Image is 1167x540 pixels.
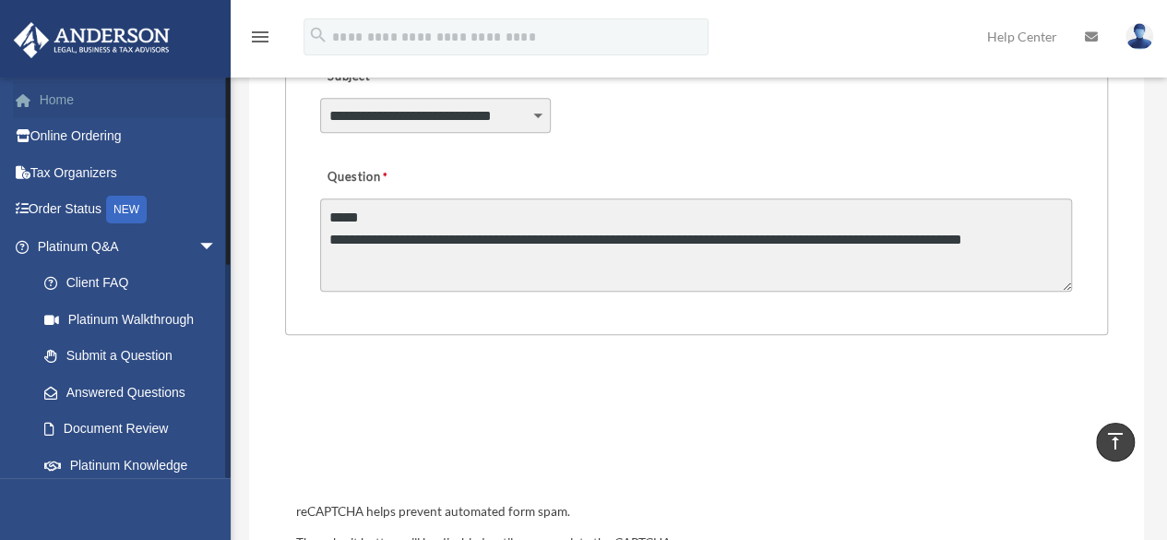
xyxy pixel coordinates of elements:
label: Question [320,164,463,190]
a: Submit a Question [26,338,235,375]
i: search [308,25,328,45]
iframe: reCAPTCHA [291,392,571,464]
a: Order StatusNEW [13,191,244,229]
a: vertical_align_top [1096,423,1135,462]
a: Platinum Walkthrough [26,301,244,338]
div: reCAPTCHA helps prevent automated form spam. [289,501,1104,523]
a: Answered Questions [26,374,244,411]
img: Anderson Advisors Platinum Portal [8,22,175,58]
i: menu [249,26,271,48]
a: Online Ordering [13,118,244,155]
a: Document Review [26,411,244,448]
a: Platinum Knowledge Room [26,447,244,506]
img: User Pic [1125,23,1153,50]
a: Client FAQ [26,265,244,302]
span: arrow_drop_down [198,228,235,266]
a: Home [13,81,244,118]
a: menu [249,32,271,48]
a: Tax Organizers [13,154,244,191]
div: NEW [106,196,147,223]
i: vertical_align_top [1104,430,1126,452]
a: Platinum Q&Aarrow_drop_down [13,228,244,265]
